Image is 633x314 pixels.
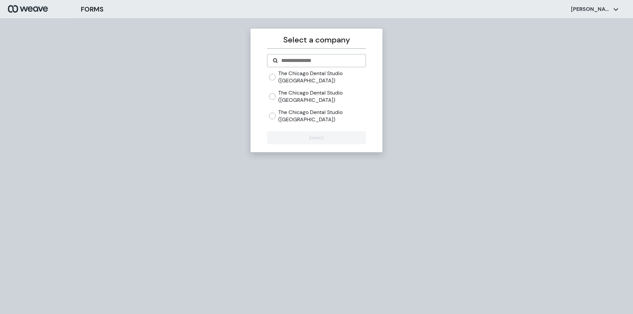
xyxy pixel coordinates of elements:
[278,70,366,84] label: The Chicago Dental Studio ([GEOGRAPHIC_DATA])
[571,6,611,13] p: [PERSON_NAME]
[81,4,104,14] h3: FORMS
[278,89,366,103] label: The Chicago Dental Studio ([GEOGRAPHIC_DATA])
[267,131,366,144] button: Select
[278,109,366,123] label: The Chicago Dental Studio ([GEOGRAPHIC_DATA])
[267,34,366,46] p: Select a company
[281,57,360,65] input: Search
